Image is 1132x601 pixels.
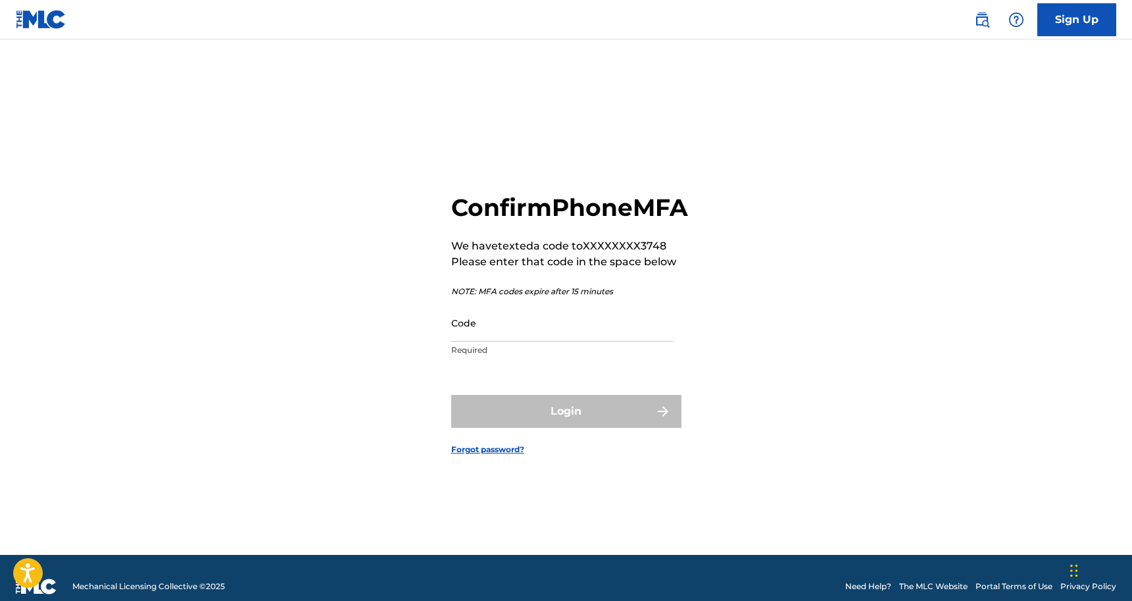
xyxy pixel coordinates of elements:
p: Please enter that code in the space below [451,254,688,270]
a: Sign Up [1037,3,1116,36]
p: Required [451,344,674,356]
iframe: Chat Widget [1066,538,1132,601]
a: Portal Terms of Use [975,581,1052,592]
div: Help [1003,7,1029,33]
a: Forgot password? [451,444,524,456]
img: search [974,12,990,28]
div: Drag [1070,551,1078,590]
a: The MLC Website [899,581,968,592]
img: MLC Logo [16,10,66,29]
span: Mechanical Licensing Collective © 2025 [72,581,225,592]
p: NOTE: MFA codes expire after 15 minutes [451,286,688,298]
h2: Confirm Phone MFA [451,193,688,222]
a: Public Search [969,7,995,33]
img: help [1008,12,1024,28]
a: Privacy Policy [1060,581,1116,592]
a: Need Help? [845,581,891,592]
img: logo [16,579,57,594]
p: We have texted a code to XXXXXXXX3748 [451,238,688,254]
